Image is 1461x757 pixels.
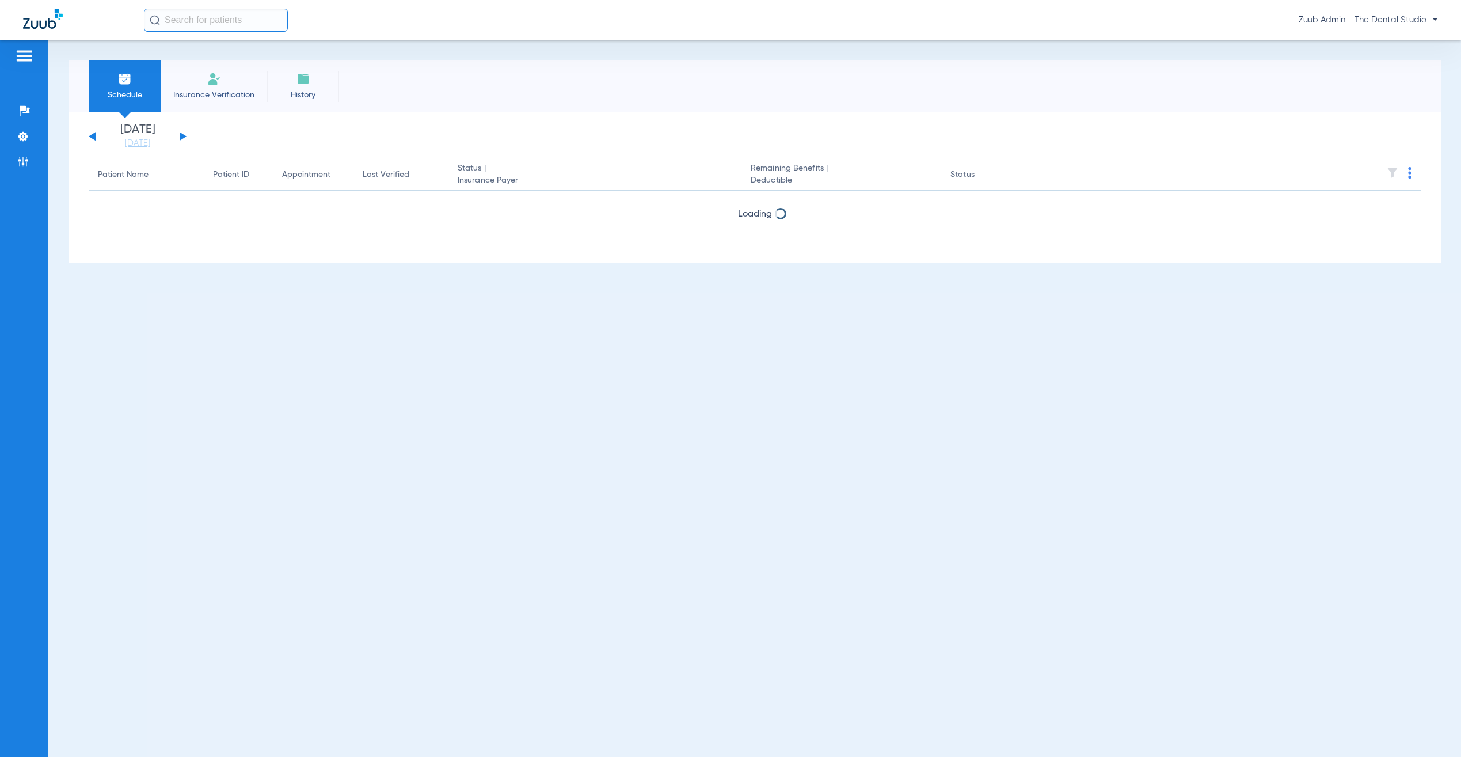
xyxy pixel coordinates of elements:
[150,15,160,25] img: Search Icon
[213,169,264,181] div: Patient ID
[207,72,221,86] img: Manual Insurance Verification
[1299,14,1438,26] span: Zuub Admin - The Dental Studio
[97,89,152,101] span: Schedule
[448,159,741,191] th: Status |
[296,72,310,86] img: History
[103,138,172,149] a: [DATE]
[751,175,932,187] span: Deductible
[169,89,258,101] span: Insurance Verification
[98,169,195,181] div: Patient Name
[363,169,439,181] div: Last Verified
[458,175,732,187] span: Insurance Payer
[23,9,63,29] img: Zuub Logo
[282,169,344,181] div: Appointment
[1387,167,1398,179] img: filter.svg
[363,169,409,181] div: Last Verified
[213,169,249,181] div: Patient ID
[282,169,330,181] div: Appointment
[276,89,330,101] span: History
[118,72,132,86] img: Schedule
[1408,167,1411,179] img: group-dot-blue.svg
[103,124,172,149] li: [DATE]
[741,159,941,191] th: Remaining Benefits |
[144,9,288,32] input: Search for patients
[98,169,149,181] div: Patient Name
[15,49,33,63] img: hamburger-icon
[738,210,772,219] span: Loading
[941,159,1019,191] th: Status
